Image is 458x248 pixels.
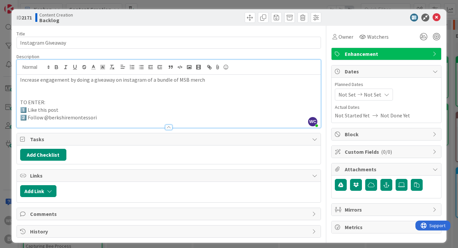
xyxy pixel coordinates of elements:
span: Attachments [345,165,429,173]
span: Not Started Yet [335,111,370,119]
button: Add Link [20,185,56,197]
span: Dates [345,67,429,75]
span: Actual Dates [335,104,438,111]
span: Custom Fields [345,148,429,156]
button: Add Checklist [20,149,66,161]
span: Mirrors [345,206,429,214]
span: Enhancement [345,50,429,58]
span: ( 0/0 ) [381,148,392,155]
b: Backlog [39,18,73,23]
span: ID [17,14,32,21]
p: TO ENTER: [20,99,318,106]
p: Increase engagement by doing a giveaway on instagram of a bundle of MSB merch [20,76,318,84]
span: WC [308,117,317,126]
span: Block [345,130,429,138]
span: Metrics [345,223,429,231]
span: Links [30,172,309,180]
b: 2171 [21,14,32,21]
span: Content Creation [39,12,73,18]
span: Not Set [338,91,356,99]
span: Watchers [367,33,389,41]
p: 2️⃣ Follow @berkshiremontessori [20,114,318,121]
span: Planned Dates [335,81,438,88]
input: type card name here... [17,37,321,49]
span: Description [17,54,39,60]
span: Not Done Yet [380,111,410,119]
span: Not Set [364,91,381,99]
span: Owner [338,33,353,41]
p: 1️⃣ Like this post [20,106,318,114]
span: Comments [30,210,309,218]
label: Title [17,31,25,37]
span: Tasks [30,135,309,143]
span: History [30,227,309,235]
span: Support [14,1,30,9]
